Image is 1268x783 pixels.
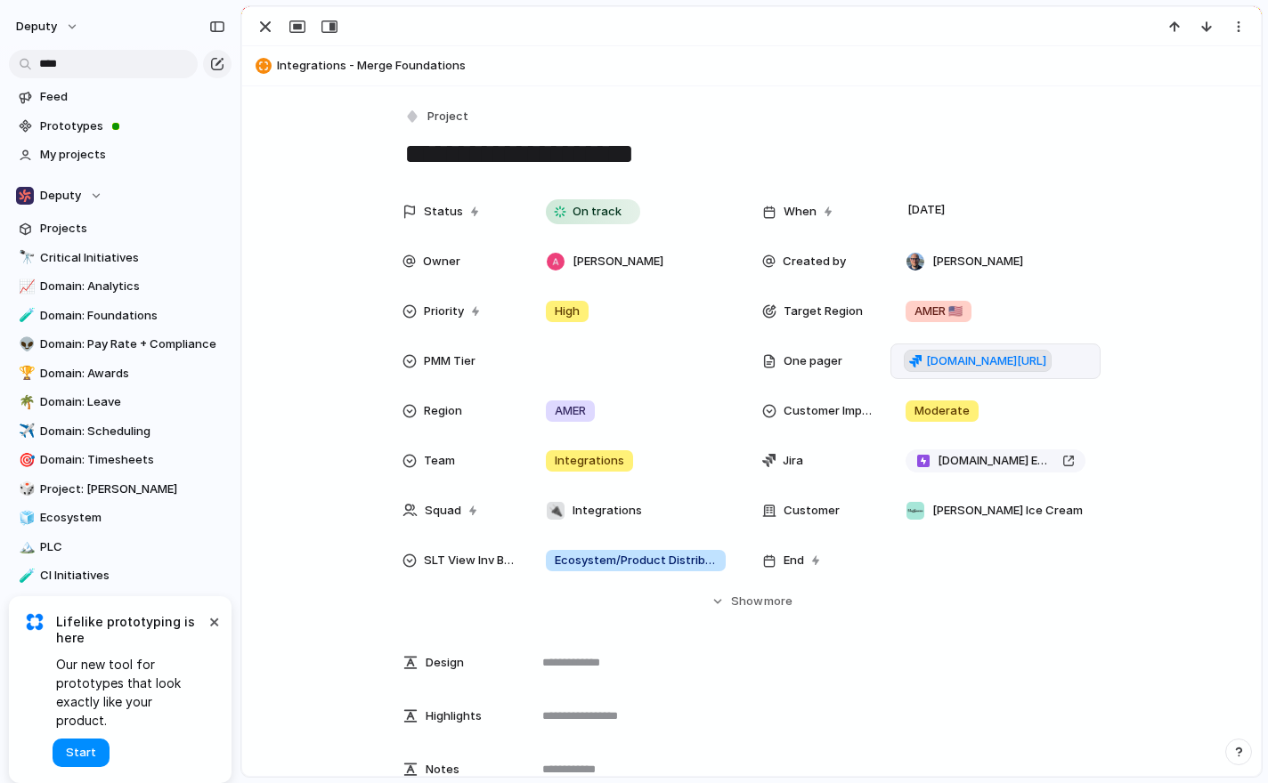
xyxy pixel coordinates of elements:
[9,389,232,416] a: 🌴Domain: Leave
[9,476,232,503] a: 🎲Project: [PERSON_NAME]
[9,418,232,445] a: ✈️Domain: Scheduling
[784,203,817,221] span: When
[424,352,475,370] span: PMM Tier
[19,277,31,297] div: 📈
[19,566,31,586] div: 🧪
[40,117,225,135] span: Prototypes
[401,104,474,130] button: Project
[555,452,624,470] span: Integrations
[40,249,225,267] span: Critical Initiatives
[904,350,1052,373] a: [DOMAIN_NAME][URL]
[9,215,232,242] a: Projects
[16,18,57,36] span: deputy
[250,52,1253,80] button: Integrations - Merge Foundations
[16,249,34,267] button: 🔭
[16,307,34,325] button: 🧪
[914,303,963,320] span: AMER 🇺🇸
[424,303,464,320] span: Priority
[9,303,232,329] a: 🧪Domain: Foundations
[40,278,225,295] span: Domain: Analytics
[555,303,580,320] span: High
[9,84,232,110] a: Feed
[56,614,205,646] span: Lifelike prototyping is here
[402,585,1101,618] button: Showmore
[9,505,232,531] a: 🧊Ecosystem
[19,363,31,383] div: 🏆
[914,402,970,420] span: Moderate
[9,182,232,209] button: Deputy
[40,567,225,585] span: CI Initiatives
[203,610,224,632] button: Dismiss
[19,421,31,441] div: ✈️
[40,509,225,527] span: Ecosystem
[426,707,482,725] span: Highlights
[938,452,1055,470] span: [DOMAIN_NAME] Employee Offboarding Sync
[9,273,232,300] div: 📈Domain: Analytics
[906,449,1085,472] a: [DOMAIN_NAME] Employee Offboarding Sync
[16,393,34,411] button: 🌴
[932,253,1023,270] span: [PERSON_NAME]
[9,562,232,589] a: 🧪CI Initiatives
[40,393,225,411] span: Domain: Leave
[9,331,232,358] a: 👽Domain: Pay Rate + Compliance
[424,452,455,470] span: Team
[427,108,468,125] span: Project
[16,365,34,383] button: 🏆
[573,253,663,270] span: [PERSON_NAME]
[40,335,225,353] span: Domain: Pay Rate + Compliance
[784,402,876,420] span: Customer Impact
[19,392,31,413] div: 🌴
[9,245,232,271] a: 🔭Critical Initiatives
[40,220,225,238] span: Projects
[19,537,31,557] div: 🏔️
[547,502,565,520] div: 🔌
[19,335,31,355] div: 👽
[19,450,31,471] div: 🎯
[16,278,34,295] button: 📈
[40,423,225,440] span: Domain: Scheduling
[784,552,804,569] span: End
[423,253,460,270] span: Owner
[40,538,225,556] span: PLC
[784,502,840,520] span: Customer
[424,402,462,420] span: Region
[56,655,205,730] span: Our new tool for prototypes that look exactly like your product.
[9,534,232,561] a: 🏔️PLC
[40,451,225,469] span: Domain: Timesheets
[9,360,232,387] a: 🏆Domain: Awards
[555,402,586,420] span: AMER
[784,352,842,370] span: One pager
[764,593,792,610] span: more
[425,502,461,520] span: Squad
[426,654,464,672] span: Design
[926,352,1046,370] span: [DOMAIN_NAME][URL]
[16,567,34,585] button: 🧪
[40,307,225,325] span: Domain: Foundations
[784,303,863,320] span: Target Region
[19,247,31,268] div: 🔭
[66,744,96,762] span: Start
[555,552,717,569] span: Ecosystem/Product Distribution
[53,739,110,767] button: Start
[40,88,225,106] span: Feed
[9,113,232,140] a: Prototypes
[40,187,81,205] span: Deputy
[40,365,225,383] span: Domain: Awards
[9,447,232,473] a: 🎯Domain: Timesheets
[19,479,31,499] div: 🎲
[16,451,34,469] button: 🎯
[731,593,763,610] span: Show
[16,335,34,353] button: 👽
[9,141,232,168] a: My projects
[424,552,516,569] span: SLT View Inv Bucket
